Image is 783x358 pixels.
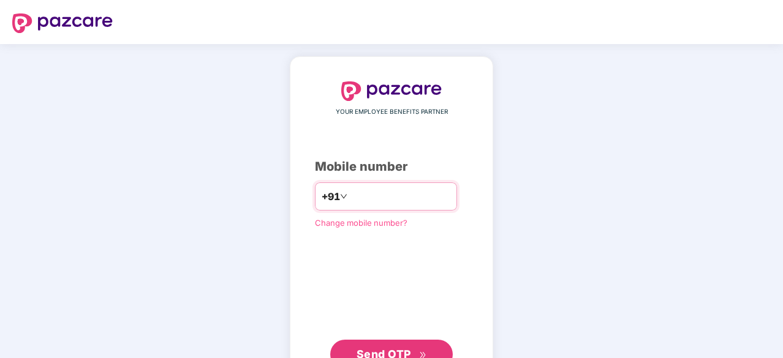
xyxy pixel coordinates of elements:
div: Mobile number [315,157,468,176]
img: logo [341,81,442,101]
span: down [340,193,347,200]
span: YOUR EMPLOYEE BENEFITS PARTNER [336,107,448,117]
img: logo [12,13,113,33]
span: +91 [322,189,340,204]
a: Change mobile number? [315,218,407,228]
